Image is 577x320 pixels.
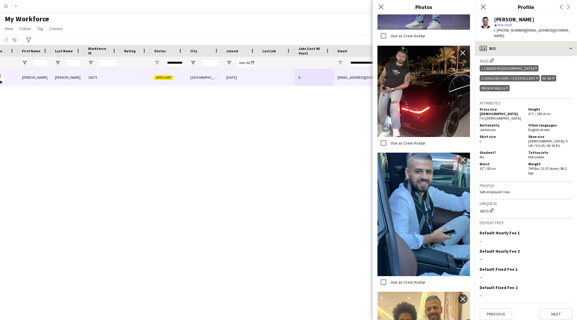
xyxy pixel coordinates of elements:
[51,69,84,86] div: [PERSON_NAME]
[37,26,43,31] span: Tag
[528,155,544,159] span: Not visible
[480,230,520,236] h3: Default Hourly Fee 1
[55,49,73,53] span: Last Name
[480,220,572,225] h3: Default fees
[226,60,232,66] button: Open Filter Menu
[298,46,323,55] span: Jobs (last 90 days)
[480,207,572,213] div: 18373
[25,36,32,44] app-action-btn: Advanced filters
[49,26,63,31] span: Comms
[66,59,81,66] input: Last Name Filter Input
[201,59,219,66] input: City Filter Input
[528,166,567,175] span: 190 lbs / 13.57 stone / 86.2 kgs
[389,140,426,146] label: Use as Crew Avatar
[480,201,572,206] h3: Unique ID
[480,256,572,262] div: --
[528,139,567,148] span: [DEMOGRAPHIC_DATA]: 9 UK / 9.5 US / 42-43 EU
[480,248,520,254] h3: Default Hourly Fee 2
[528,127,540,132] span: English ,
[373,3,475,11] h3: Photos
[22,49,40,53] span: First Name
[480,134,524,139] h5: Shirt size
[498,23,512,27] span: Not rated
[528,162,572,166] h5: Weight
[480,285,517,290] h3: Default Fixed Fee 2
[480,150,524,155] h5: Student?
[528,134,572,139] h5: Shoe size
[154,49,166,53] span: Status
[99,59,117,66] input: Workforce ID Filter Input
[84,69,121,86] div: 18373
[389,33,426,38] label: Use as Crew Avatar
[480,293,572,298] div: --
[480,166,496,171] span: 32" / 81cm
[88,46,110,55] span: Workforce ID
[348,59,450,66] input: Email Filter Input
[389,279,426,285] label: Use as Crew Avatar
[541,75,556,81] div: IN -B2
[480,238,572,244] div: --
[35,25,46,32] a: Tag
[5,26,13,31] span: View
[337,49,347,53] span: Email
[33,59,48,66] input: First Name Filter Input
[237,59,255,66] input: Joined Filter Input
[475,3,577,11] h3: Profile
[2,25,16,32] a: View
[528,111,551,116] span: 6'1" / 185.4 cm
[377,46,470,137] img: Crew photo 1129933
[480,155,484,159] span: No
[480,308,512,320] button: Previous
[154,75,173,80] span: Applicant
[480,85,510,91] div: Presentable A
[377,153,470,276] img: Crew photo 1129927
[190,49,197,53] span: City
[124,49,136,53] span: Rating
[226,49,238,53] span: Joined
[480,75,540,81] div: 2.3 English Level = 3/3 Excellent
[480,57,572,64] h3: Tags
[480,116,521,120] span: I'm [DEMOGRAPHIC_DATA]
[223,69,259,86] div: [DATE]
[480,267,517,272] h3: Default Fixed Fee 1
[5,14,49,23] span: My Workforce
[47,25,65,32] a: Comms
[337,60,343,66] button: Open Filter Menu
[494,28,525,32] span: t. [PHONE_NUMBER]
[540,308,572,320] button: Next
[19,26,31,31] span: Status
[187,69,223,86] div: [GEOGRAPHIC_DATA]
[190,60,196,66] button: Open Filter Menu
[528,150,572,155] h5: Tattoo info
[494,28,570,38] span: | [EMAIL_ADDRESS][DOMAIN_NAME]
[480,123,524,127] h5: Nationality
[55,60,60,66] button: Open Filter Menu
[480,162,524,166] h5: Waist
[88,60,93,66] button: Open Filter Menu
[262,49,276,53] span: Last job
[528,107,572,111] h5: Height
[480,183,572,188] h3: Profile
[480,65,539,72] div: 1.1 Based in [GEOGRAPHIC_DATA]
[334,69,454,86] div: [EMAIL_ADDRESS][DOMAIN_NAME]
[17,25,33,32] a: Status
[154,60,160,66] button: Open Filter Menu
[480,139,481,143] span: L
[480,274,572,280] div: --
[475,41,577,56] div: Bio
[18,69,51,86] div: [PERSON_NAME]
[480,127,496,132] span: Jordanian
[480,190,572,194] p: Self-employed Crew
[295,69,334,86] div: 0
[480,100,572,106] h3: Attributes
[494,17,534,22] div: [PERSON_NAME]
[480,107,524,116] h5: Dress size [DEMOGRAPHIC_DATA]
[22,60,27,66] button: Open Filter Menu
[540,127,550,132] span: Arabic
[528,123,572,127] h5: Other languages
